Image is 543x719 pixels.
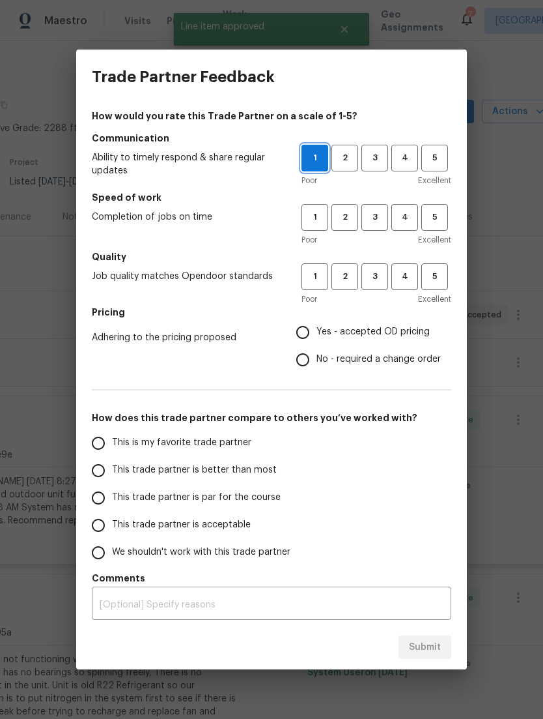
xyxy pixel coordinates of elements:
button: 5 [421,145,448,171]
span: Yes - accepted OD pricing [316,325,430,339]
span: 4 [393,210,417,225]
span: 3 [363,269,387,284]
span: Completion of jobs on time [92,211,281,224]
span: This is my favorite trade partner [112,436,251,450]
h4: How would you rate this Trade Partner on a scale of 1-5? [92,110,451,123]
button: 4 [391,263,418,290]
button: 1 [301,145,328,171]
button: 2 [331,204,358,231]
h5: Speed of work [92,191,451,204]
button: 5 [421,263,448,290]
span: 2 [333,151,357,166]
span: 2 [333,210,357,225]
span: Poor [301,174,317,187]
h5: Pricing [92,306,451,319]
button: 2 [331,145,358,171]
span: 3 [363,210,387,225]
span: Poor [301,233,317,246]
span: 5 [423,210,447,225]
h5: Communication [92,132,451,145]
button: 4 [391,145,418,171]
button: 4 [391,204,418,231]
h5: How does this trade partner compare to others you’ve worked with? [92,411,451,424]
span: 1 [303,269,327,284]
div: Pricing [296,319,451,374]
span: Ability to timely respond & share regular updates [92,151,281,177]
span: 4 [393,269,417,284]
button: 1 [301,263,328,290]
span: Adhering to the pricing proposed [92,331,275,344]
span: Poor [301,293,317,306]
h5: Quality [92,250,451,263]
span: Excellent [418,174,451,187]
span: 4 [393,151,417,166]
span: Excellent [418,293,451,306]
h3: Trade Partner Feedback [92,68,275,86]
span: 1 [302,151,327,166]
span: 1 [303,210,327,225]
button: 3 [361,204,388,231]
h5: Comments [92,572,451,585]
span: No - required a change order [316,353,441,366]
span: Job quality matches Opendoor standards [92,270,281,283]
span: 5 [423,151,447,166]
span: This trade partner is better than most [112,463,277,477]
span: Excellent [418,233,451,246]
button: 3 [361,145,388,171]
button: 1 [301,204,328,231]
span: This trade partner is par for the course [112,491,281,505]
div: How does this trade partner compare to others you’ve worked with? [92,430,451,566]
span: We shouldn't work with this trade partner [112,546,290,559]
span: 2 [333,269,357,284]
button: 3 [361,263,388,290]
span: 5 [423,269,447,284]
button: 5 [421,204,448,231]
button: 2 [331,263,358,290]
span: 3 [363,151,387,166]
span: This trade partner is acceptable [112,518,251,532]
